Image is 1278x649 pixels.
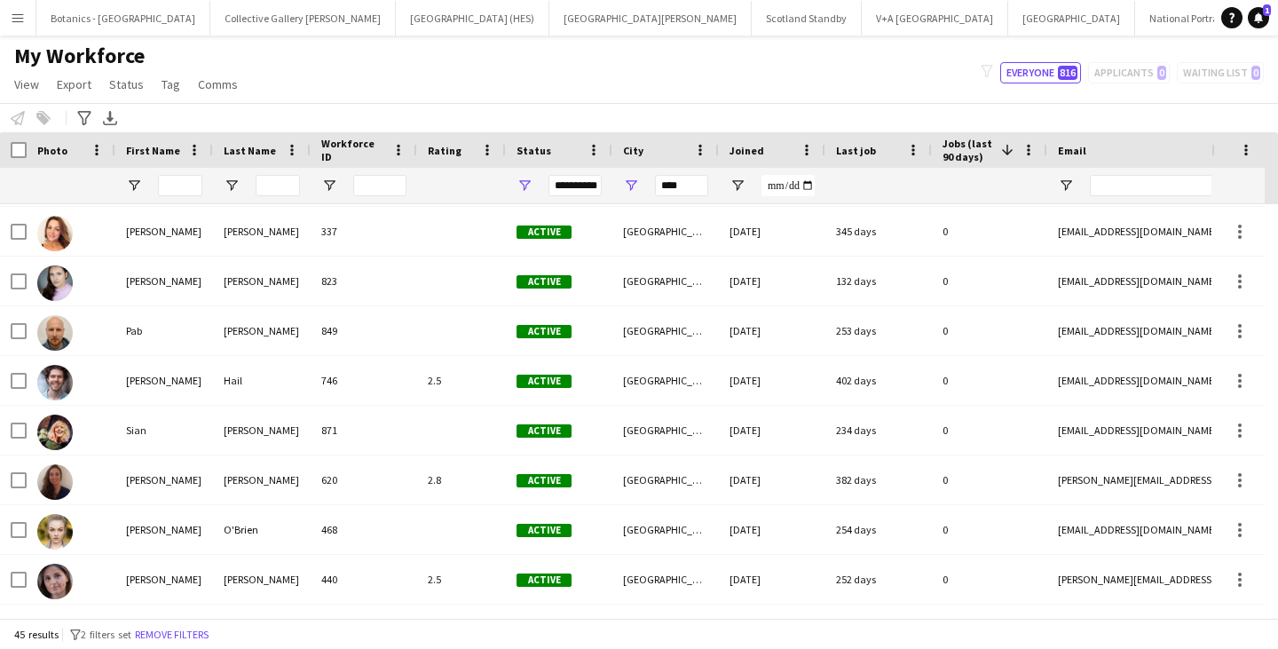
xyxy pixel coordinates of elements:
div: [DATE] [719,207,825,256]
div: 382 days [825,455,932,504]
div: 0 [932,207,1047,256]
div: [GEOGRAPHIC_DATA] [612,207,719,256]
app-action-btn: Export XLSX [99,107,121,129]
img: Olivia Blair [37,265,73,301]
span: Joined [730,144,764,157]
div: 823 [311,257,417,305]
div: 0 [932,455,1047,504]
div: Pab [115,306,213,355]
input: Joined Filter Input [761,175,815,196]
div: Sian [115,406,213,455]
span: Last job [836,144,876,157]
div: 254 days [825,505,932,554]
input: First Name Filter Input [158,175,202,196]
span: 1 [1263,4,1271,16]
div: [GEOGRAPHIC_DATA] [612,356,719,405]
div: [DATE] [719,406,825,455]
span: My Workforce [14,43,145,69]
app-action-btn: Advanced filters [74,107,95,129]
span: 2 filters set [81,628,131,641]
div: [DATE] [719,455,825,504]
button: V+A [GEOGRAPHIC_DATA] [862,1,1008,36]
div: [GEOGRAPHIC_DATA] [612,406,719,455]
input: Workforce ID Filter Input [353,175,406,196]
button: Open Filter Menu [224,178,240,194]
div: [DATE] [719,306,825,355]
button: Open Filter Menu [126,178,142,194]
span: Active [517,375,572,388]
span: Email [1058,144,1086,157]
button: [GEOGRAPHIC_DATA] [1008,1,1135,36]
div: [PERSON_NAME] [115,505,213,554]
div: [PERSON_NAME] [115,356,213,405]
div: 468 [311,505,417,554]
img: Pab Roberts [37,315,73,351]
div: [PERSON_NAME] [213,406,311,455]
button: Collective Gallery [PERSON_NAME] [210,1,396,36]
div: 746 [311,356,417,405]
span: City [623,144,643,157]
button: Open Filter Menu [321,178,337,194]
a: Export [50,73,99,96]
div: 0 [932,306,1047,355]
div: [GEOGRAPHIC_DATA] [612,505,719,554]
span: Photo [37,144,67,157]
div: 2.5 [417,356,506,405]
div: [PERSON_NAME] [213,207,311,256]
a: 1 [1248,7,1269,28]
div: [PERSON_NAME] [213,306,311,355]
div: 234 days [825,406,932,455]
span: Last Name [224,144,276,157]
a: Comms [191,73,245,96]
div: 0 [932,406,1047,455]
span: View [14,76,39,92]
button: Open Filter Menu [1058,178,1074,194]
div: [DATE] [719,505,825,554]
img: Vanashree Thapliyal [37,564,73,599]
span: Active [517,275,572,289]
a: Status [102,73,151,96]
div: O'Brien [213,505,311,554]
a: View [7,73,46,96]
img: Nicola Roy [37,216,73,251]
input: Last Name Filter Input [256,175,300,196]
div: [PERSON_NAME] [115,555,213,604]
div: 2.8 [417,455,506,504]
span: Workforce ID [321,137,385,163]
div: [PERSON_NAME] [115,455,213,504]
img: Sophie Harris [37,464,73,500]
span: Active [517,424,572,438]
span: 816 [1058,66,1077,80]
div: [GEOGRAPHIC_DATA] [612,257,719,305]
span: Rating [428,144,461,157]
div: [PERSON_NAME] [115,257,213,305]
div: 440 [311,555,417,604]
div: 337 [311,207,417,256]
button: Everyone816 [1000,62,1081,83]
div: 849 [311,306,417,355]
button: Botanics - [GEOGRAPHIC_DATA] [36,1,210,36]
button: Remove filters [131,625,212,645]
span: Status [109,76,144,92]
div: [PERSON_NAME] [213,257,311,305]
span: Jobs (last 90 days) [943,137,994,163]
input: City Filter Input [655,175,708,196]
button: [GEOGRAPHIC_DATA][PERSON_NAME] [549,1,752,36]
img: Sian Hickson [37,415,73,450]
div: 0 [932,555,1047,604]
div: 402 days [825,356,932,405]
div: [DATE] [719,356,825,405]
span: Active [517,226,572,239]
img: Robbie Hail [37,365,73,400]
div: 871 [311,406,417,455]
div: 252 days [825,555,932,604]
div: [PERSON_NAME] [213,555,311,604]
div: 2.5 [417,555,506,604]
div: 620 [311,455,417,504]
span: Status [517,144,551,157]
span: Export [57,76,91,92]
img: Sophie O [37,514,73,550]
span: Comms [198,76,238,92]
div: [GEOGRAPHIC_DATA] [612,306,719,355]
span: Active [517,325,572,338]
